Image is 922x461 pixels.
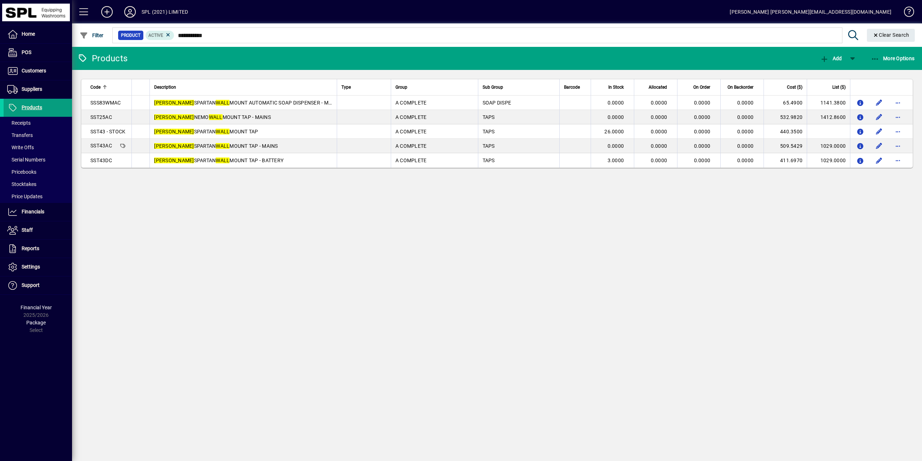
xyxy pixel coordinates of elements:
[483,83,555,91] div: Sub Group
[90,158,112,163] span: SST43DC
[873,32,909,38] span: Clear Search
[22,245,39,251] span: Reports
[807,96,850,110] td: 1141.3800
[154,158,194,163] em: [PERSON_NAME]
[764,110,807,124] td: 532.9820
[564,83,580,91] span: Barcode
[216,129,229,134] em: WALL
[873,126,885,137] button: Edit
[682,83,717,91] div: On Order
[807,153,850,168] td: 1029.0000
[90,129,125,134] span: SST43 - STOCK
[867,29,915,42] button: Clear
[899,1,913,25] a: Knowledge Base
[737,129,754,134] span: 0.0000
[4,154,72,166] a: Serial Numbers
[764,153,807,168] td: 411.6970
[604,129,624,134] span: 26.0000
[832,83,846,91] span: List ($)
[608,143,624,149] span: 0.0000
[807,110,850,124] td: 1412.8600
[483,158,495,163] span: TAPS
[807,139,850,153] td: 1029.0000
[694,114,711,120] span: 0.0000
[764,124,807,139] td: 440.3500
[395,129,427,134] span: A COMPLETE
[764,139,807,153] td: 509.5429
[216,158,229,163] em: WALL
[7,194,42,199] span: Price Updates
[608,158,624,163] span: 3.0000
[608,114,624,120] span: 0.0000
[154,83,332,91] div: Description
[483,114,495,120] span: TAPS
[395,100,427,106] span: A COMPLETE
[483,143,495,149] span: TAPS
[737,100,754,106] span: 0.0000
[873,155,885,166] button: Edit
[22,227,33,233] span: Staff
[4,178,72,190] a: Stocktakes
[154,100,194,106] em: [PERSON_NAME]
[639,83,673,91] div: Allocated
[820,56,842,61] span: Add
[4,258,72,276] a: Settings
[764,96,807,110] td: 65.4900
[694,100,711,106] span: 0.0000
[892,97,904,108] button: More options
[4,190,72,203] a: Price Updates
[26,320,46,325] span: Package
[22,105,42,110] span: Products
[564,83,586,91] div: Barcode
[483,83,503,91] span: Sub Group
[7,120,31,126] span: Receipts
[121,32,140,39] span: Product
[4,166,72,178] a: Pricebooks
[22,282,40,288] span: Support
[728,83,753,91] span: On Backorder
[154,114,194,120] em: [PERSON_NAME]
[737,114,754,120] span: 0.0000
[4,276,72,294] a: Support
[90,83,127,91] div: Code
[892,111,904,123] button: More options
[4,44,72,62] a: POS
[154,143,194,149] em: [PERSON_NAME]
[78,29,106,42] button: Filter
[80,32,104,38] span: Filter
[77,53,127,64] div: Products
[21,305,52,310] span: Financial Year
[818,52,843,65] button: Add
[395,83,474,91] div: Group
[7,145,34,150] span: Write Offs
[154,114,271,120] span: NEMO MOUNT TAP - MAINS
[608,83,624,91] span: In Stock
[892,126,904,137] button: More options
[651,129,667,134] span: 0.0000
[146,31,174,40] mat-chip: Activation Status: Active
[22,49,31,55] span: POS
[22,209,44,214] span: Financials
[651,143,667,149] span: 0.0000
[90,83,100,91] span: Code
[148,33,163,38] span: Active
[787,83,802,91] span: Cost ($)
[651,114,667,120] span: 0.0000
[873,111,885,123] button: Edit
[693,83,710,91] span: On Order
[22,86,42,92] span: Suppliers
[651,100,667,106] span: 0.0000
[95,5,118,18] button: Add
[142,6,188,18] div: SPL (2021) LIMITED
[154,143,278,149] span: SPARTAN MOUNT TAP - MAINS
[7,132,33,138] span: Transfers
[209,114,223,120] em: WALL
[737,143,754,149] span: 0.0000
[730,6,891,18] div: [PERSON_NAME] [PERSON_NAME][EMAIL_ADDRESS][DOMAIN_NAME]
[694,158,711,163] span: 0.0000
[154,83,176,91] span: Description
[7,169,36,175] span: Pricebooks
[341,83,351,91] span: Type
[4,141,72,154] a: Write Offs
[694,129,711,134] span: 0.0000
